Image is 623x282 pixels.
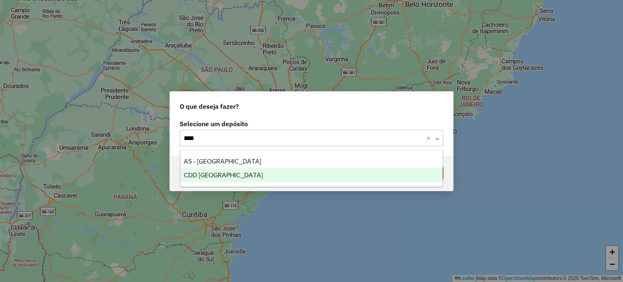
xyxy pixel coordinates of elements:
[180,150,443,187] ng-dropdown-panel: Options list
[180,101,239,111] span: O que deseja fazer?
[180,119,443,129] label: Selecione um depósito
[426,133,433,143] span: Clear all
[184,172,263,179] span: CDD [GEOGRAPHIC_DATA]
[184,158,261,165] span: AS - [GEOGRAPHIC_DATA]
